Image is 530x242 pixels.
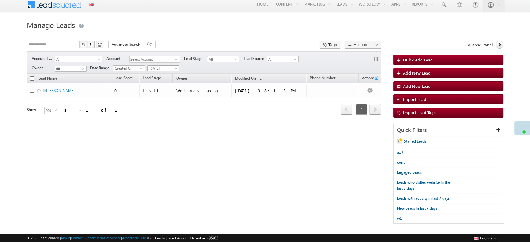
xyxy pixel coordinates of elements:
span: ? [89,42,92,47]
span: select [55,109,60,112]
button: Actions [345,41,381,49]
a: Terms of Service [97,236,121,240]
a: Show All Items [78,66,86,72]
span: English [480,236,492,240]
span: All [55,56,98,62]
a: Acceptable Use [122,236,146,240]
a: Lead Stage [140,75,164,83]
span: Modified On [235,76,256,81]
span: 1 [356,104,367,115]
span: Actions [359,75,374,83]
a: All [267,56,299,62]
a: next [369,105,381,115]
a: [DATE] [147,65,179,71]
span: select [175,58,180,60]
div: 1 - 1 of 1 [64,106,125,113]
span: Starred Leads [404,139,426,144]
div: test1 [143,88,170,93]
span: Account Type [32,56,55,61]
span: Lead Stage [143,76,161,80]
span: prev [341,104,352,115]
div: Show [27,107,39,113]
span: Leads who visited website in the last 7 days [397,180,450,191]
a: All [207,56,239,62]
a: Phone Number [307,75,338,83]
a: Created On [113,65,145,71]
span: 35855 [209,236,218,240]
span: Collapse Panel [465,42,492,48]
span: Advanced Search [112,42,142,47]
button: Tags [320,41,340,49]
div: Wolves up gt [176,88,229,93]
a: All [55,56,102,62]
span: Leads with activity in last 7 days [397,196,449,201]
span: next [369,104,381,115]
span: Quick Add Lead [403,57,432,62]
a: Lead Name [35,75,60,83]
a: About [61,236,70,240]
a: Modified On (sorted descending) [232,75,265,83]
span: Import Lead [403,97,426,102]
span: (sorted descending) [257,76,262,81]
span: Created On [113,66,143,71]
span: © 2025 LeadSquared | | | | | [27,235,218,241]
img: Search [82,43,85,46]
span: Your Leadsquared Account Number is [147,236,218,240]
span: Lead Score [114,76,133,80]
span: Engaged Leads [397,170,421,175]
button: ? [87,41,95,48]
a: Contact Support [71,236,96,240]
span: Date Range [90,65,113,71]
span: Lead Stage [184,56,207,61]
span: Import Lead Tags [403,110,435,115]
span: All [267,56,297,62]
div: Select Account [129,56,180,63]
span: Manage Leads [27,20,75,30]
span: Add New Lead [403,70,430,76]
a: prev [341,105,352,115]
div: 0 [114,88,136,93]
span: [DATE] [148,66,178,71]
span: Account [106,56,129,61]
div: [DATE] 08:13 PM [235,88,304,93]
span: w1 [397,216,402,221]
span: 200 [45,107,55,114]
span: cont [397,160,404,165]
span: Owner [32,65,55,71]
button: English [472,234,497,242]
span: Add New Lead [403,83,430,89]
a: Lead Score [111,75,136,83]
span: Phone Number [310,76,335,80]
span: a1 t [397,150,403,155]
span: Lead Source [244,56,267,61]
div: Quick Filters [394,124,504,136]
span: Select Account [130,56,175,63]
span: New Leads in last 7 days [397,206,437,211]
span: Owner [176,76,187,81]
span: All [207,56,237,62]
